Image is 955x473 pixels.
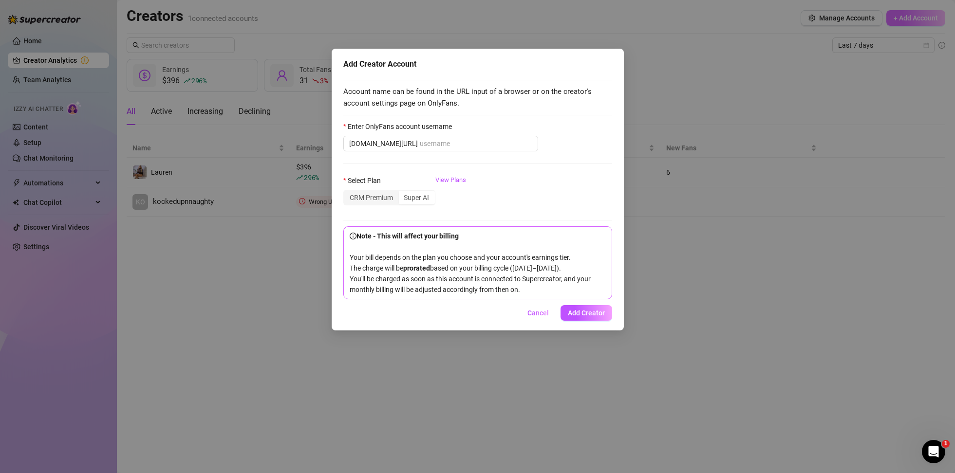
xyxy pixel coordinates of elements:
div: segmented control [343,190,435,205]
span: Add Creator [568,309,605,317]
input: Enter OnlyFans account username [420,138,532,149]
label: Enter OnlyFans account username [343,121,458,132]
button: Cancel [520,305,557,321]
div: Add Creator Account [343,58,612,70]
div: Super AI [398,191,434,204]
b: prorated [403,264,430,272]
strong: Note - This will affect your billing [350,232,459,240]
span: info-circle [350,233,356,239]
span: Cancel [527,309,549,317]
button: Add Creator [561,305,612,321]
iframe: Intercom live chat [922,440,945,463]
label: Select Plan [343,175,387,186]
span: 1 [942,440,950,448]
span: Account name can be found in the URL input of a browser or on the creator's account settings page... [343,86,612,109]
div: CRM Premium [344,191,398,204]
span: Your bill depends on the plan you choose and your account's earnings tier. The charge will be bas... [350,232,591,293]
span: [DOMAIN_NAME][URL] [349,138,418,149]
a: View Plans [435,175,466,214]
